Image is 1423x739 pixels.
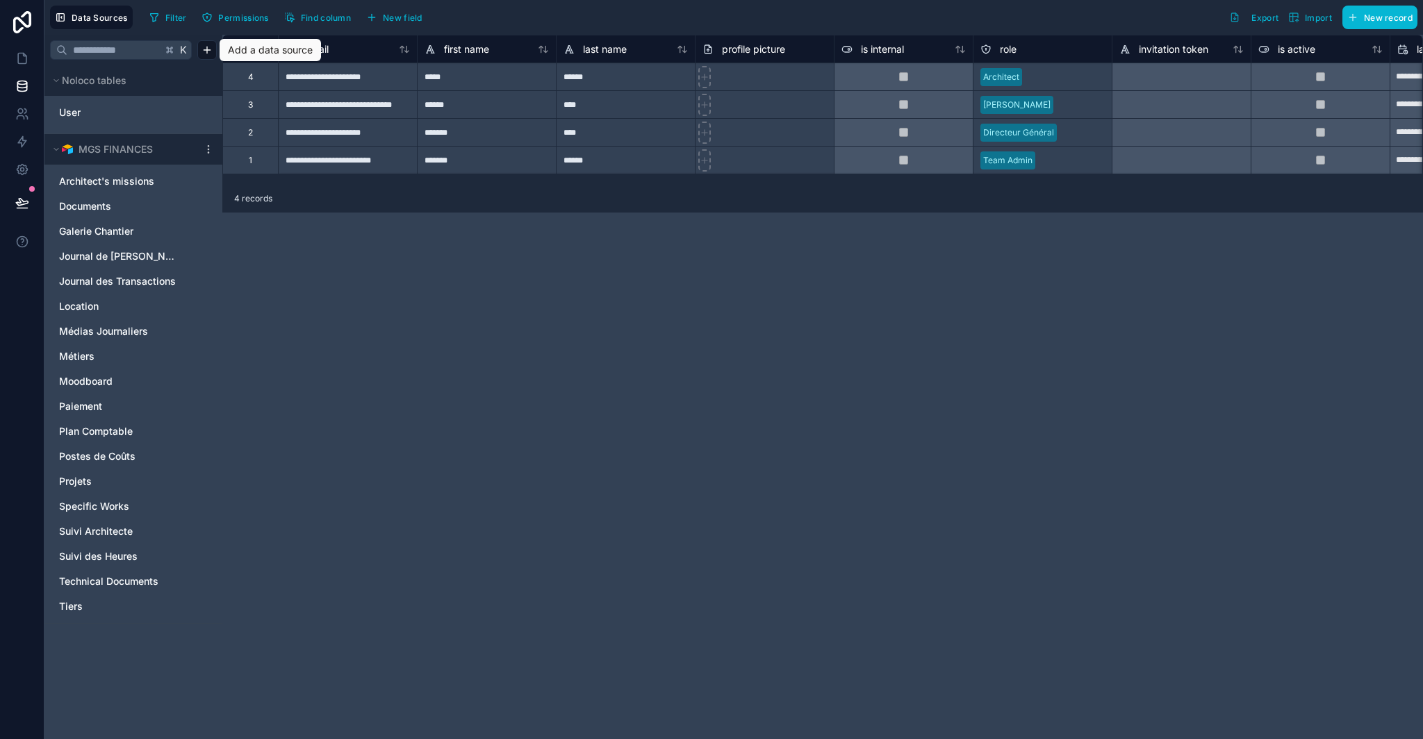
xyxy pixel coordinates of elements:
[1305,13,1332,23] span: Import
[50,71,208,90] button: Noloco tables
[59,349,180,363] a: Métiers
[861,42,904,56] span: is internal
[53,595,214,617] div: Tiers
[59,399,180,413] a: Paiement
[234,193,272,204] span: 4 records
[59,174,180,188] a: Architect's missions
[59,424,133,438] span: Plan Comptable
[197,7,273,28] button: Permissions
[53,445,214,467] div: Postes de Coûts
[59,106,81,119] span: User
[59,224,180,238] a: Galerie Chantier
[59,449,135,463] span: Postes de Coûts
[59,524,180,538] a: Suivi Architecte
[383,13,422,23] span: New field
[1139,42,1208,56] span: invitation token
[179,45,188,55] span: K
[53,545,214,567] div: Suivi des Heures
[59,249,180,263] a: Journal de [PERSON_NAME]
[983,99,1051,111] div: [PERSON_NAME]
[279,7,356,28] button: Find column
[53,270,214,292] div: Journal des Transactions
[53,170,214,192] div: Architect's missions
[59,574,158,588] span: Technical Documents
[53,220,214,242] div: Galerie Chantier
[50,6,133,29] button: Data Sources
[53,470,214,492] div: Projets
[1283,6,1337,29] button: Import
[983,154,1033,167] div: Team Admin
[248,127,253,138] div: 2
[1342,6,1417,29] button: New record
[59,274,176,288] span: Journal des Transactions
[1251,13,1278,23] span: Export
[1337,6,1417,29] a: New record
[53,420,214,442] div: Plan Comptable
[59,324,148,338] span: Médias Journaliers
[228,43,313,57] div: Add a data source
[722,42,785,56] span: profile picture
[1224,6,1283,29] button: Export
[59,399,102,413] span: Paiement
[59,274,180,288] a: Journal des Transactions
[53,345,214,367] div: Métiers
[249,155,252,166] div: 1
[301,13,351,23] span: Find column
[53,520,214,542] div: Suivi Architecte
[59,474,180,488] a: Projets
[59,174,154,188] span: Architect's missions
[59,549,138,563] span: Suivi des Heures
[983,126,1054,139] div: Directeur Général
[59,299,99,313] span: Location
[59,599,83,613] span: Tiers
[59,199,180,213] a: Documents
[59,549,180,563] a: Suivi des Heures
[59,106,166,119] a: User
[59,499,129,513] span: Specific Works
[59,374,180,388] a: Moodboard
[59,424,180,438] a: Plan Comptable
[248,99,253,110] div: 3
[1000,42,1017,56] span: role
[50,140,197,159] button: Airtable LogoMGS FINANCES
[983,71,1019,83] div: Architect
[53,295,214,317] div: Location
[53,101,214,124] div: User
[59,299,180,313] a: Location
[59,524,133,538] span: Suivi Architecte
[79,142,153,156] span: MGS FINANCES
[62,74,126,88] span: Noloco tables
[444,42,489,56] span: first name
[59,599,180,613] a: Tiers
[53,245,214,267] div: Journal de Chantier
[59,324,180,338] a: Médias Journaliers
[197,7,279,28] a: Permissions
[53,495,214,517] div: Specific Works
[53,570,214,592] div: Technical Documents
[59,374,113,388] span: Moodboard
[62,144,73,155] img: Airtable Logo
[59,349,94,363] span: Métiers
[53,320,214,342] div: Médias Journaliers
[583,42,627,56] span: last name
[361,7,427,28] button: New field
[144,7,192,28] button: Filter
[59,224,133,238] span: Galerie Chantier
[1364,13,1413,23] span: New record
[59,199,111,213] span: Documents
[165,13,187,23] span: Filter
[53,195,214,217] div: Documents
[53,370,214,392] div: Moodboard
[59,449,180,463] a: Postes de Coûts
[59,474,92,488] span: Projets
[53,395,214,417] div: Paiement
[72,13,128,23] span: Data Sources
[1278,42,1315,56] span: is active
[59,499,180,513] a: Specific Works
[248,72,254,83] div: 4
[59,574,180,588] a: Technical Documents
[218,13,268,23] span: Permissions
